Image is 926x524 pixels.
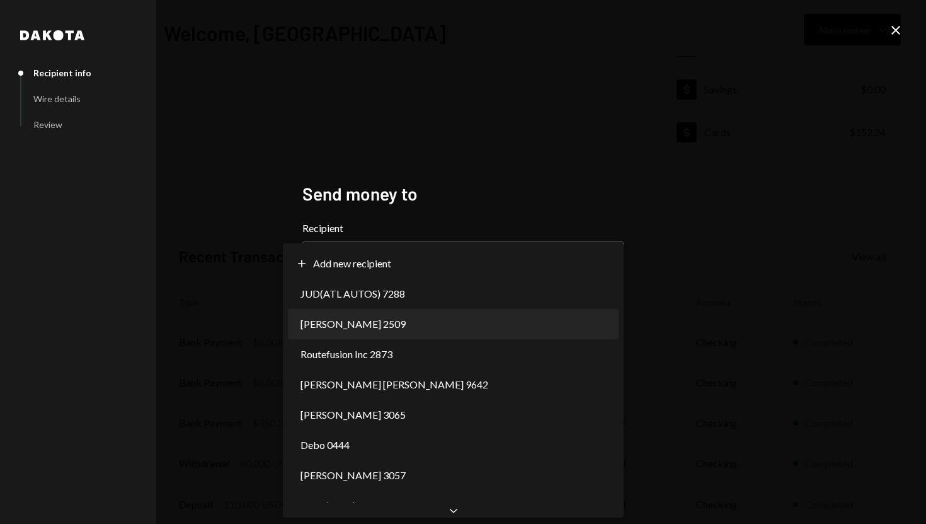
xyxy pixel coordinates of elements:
span: Routefusion Inc 2873 [300,347,392,362]
span: [PERSON_NAME] 3057 [300,468,406,483]
span: Debo 0444 [300,438,350,453]
button: Recipient [302,241,624,276]
span: JUD(ATL AUTOS) 7288 [300,286,405,301]
span: [PERSON_NAME] [PERSON_NAME] 9642 [300,377,488,392]
span: Add new recipient [313,256,391,271]
span: [PERSON_NAME] 3065 [300,407,406,422]
h2: Send money to [302,182,624,206]
div: Recipient info [33,67,91,78]
span: Great(Dapo) 2682 [300,498,380,513]
span: [PERSON_NAME] 2509 [300,317,406,332]
label: Recipient [302,221,624,236]
div: Review [33,119,62,130]
div: Wire details [33,93,81,104]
